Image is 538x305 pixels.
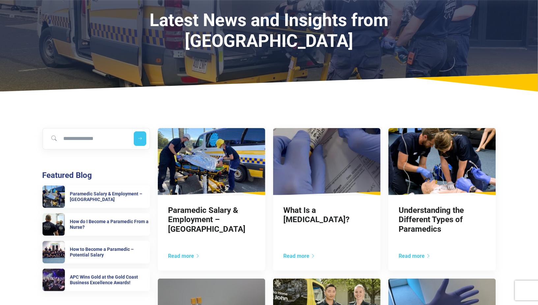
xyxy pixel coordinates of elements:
[45,131,128,146] input: Search for blog
[42,241,65,263] img: How to Become a Paramedic – Potential Salary
[168,206,246,234] a: Paramedic Salary & Employment – [GEOGRAPHIC_DATA]
[42,269,150,291] a: APC Wins Gold at the Gold Coast Business Excellence Awards! APC Wins Gold at the Gold Coast Busin...
[42,213,150,236] a: How do I Become a Paramedic From a Nurse? How do I Become a Paramedic From a Nurse?
[70,219,150,230] h6: How do I Become a Paramedic From a Nurse?
[158,128,265,195] img: Paramedic Salary & Employment – Queensland
[284,206,350,224] a: What Is a [MEDICAL_DATA]?
[284,253,316,259] a: Read more
[399,253,431,259] a: Read more
[168,253,200,259] a: Read more
[70,274,150,286] h6: APC Wins Gold at the Gold Coast Business Excellence Awards!
[399,206,464,234] a: Understanding the Different Types of Paramedics
[99,10,439,52] h1: Latest News and Insights from [GEOGRAPHIC_DATA]
[42,241,150,263] a: How to Become a Paramedic – Potential Salary How to Become a Paramedic – Potential Salary
[70,247,150,258] h6: How to Become a Paramedic – Potential Salary
[42,186,150,208] a: Paramedic Salary & Employment – Queensland Paramedic Salary & Employment – [GEOGRAPHIC_DATA]
[42,186,65,208] img: Paramedic Salary & Employment – Queensland
[42,171,150,180] h3: Featured Blog
[42,269,65,291] img: APC Wins Gold at the Gold Coast Business Excellence Awards!
[42,213,65,236] img: How do I Become a Paramedic From a Nurse?
[388,128,496,195] img: Understanding the Different Types of Paramedics
[70,191,150,202] h6: Paramedic Salary & Employment – [GEOGRAPHIC_DATA]
[273,128,381,195] img: What Is a Phlebotomist?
